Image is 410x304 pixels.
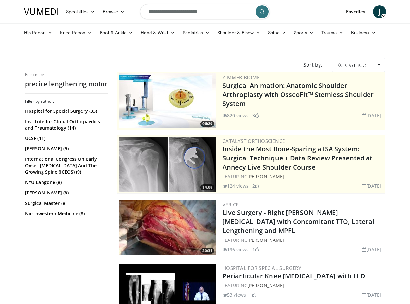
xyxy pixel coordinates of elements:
[25,179,106,186] a: NYU Langone (8)
[20,26,56,39] a: Hip Recon
[119,200,216,255] img: f2822210-6046-4d88-9b48-ff7c77ada2d7.300x170_q85_crop-smart_upscale.jpg
[119,200,216,255] a: 30:31
[119,73,216,128] a: 06:20
[25,135,106,142] a: UCSF (11)
[298,58,327,72] div: Sort by:
[290,26,318,39] a: Sports
[223,182,248,189] li: 124 views
[96,26,137,39] a: Foot & Ankle
[362,291,381,298] li: [DATE]
[223,208,374,235] a: Live Surgery - Right [PERSON_NAME][MEDICAL_DATA] with Concomitant TTO, Lateral Lengthening and MPFL
[223,291,246,298] li: 53 views
[252,246,259,253] li: 1
[362,112,381,119] li: [DATE]
[223,173,384,180] div: FEATURING
[119,137,216,192] a: 14:08
[373,5,386,18] a: J
[223,74,262,81] a: Zimmer Biomet
[25,99,108,104] h3: Filter by author:
[25,210,106,217] a: Northwestern Medicine (8)
[223,138,285,144] a: Catalyst OrthoScience
[119,137,216,192] img: 9f15458b-d013-4cfd-976d-a83a3859932f.300x170_q85_crop-smart_upscale.jpg
[24,8,58,15] img: VuMedi Logo
[179,26,213,39] a: Pediatrics
[223,81,374,108] a: Surgical Animation: Anatomic Shoulder Arthroplasty with OsseoFit™ Stemless Shoulder System
[362,246,381,253] li: [DATE]
[342,5,369,18] a: Favorites
[213,26,264,39] a: Shoulder & Elbow
[25,146,106,152] a: [PERSON_NAME] (9)
[25,156,106,175] a: International Congress On Early Onset [MEDICAL_DATA] And The Growing Spine (ICEOS) (9)
[332,58,385,72] a: Relevance
[25,190,106,196] a: [PERSON_NAME] (8)
[223,201,241,208] a: Vericel
[247,237,284,243] a: [PERSON_NAME]
[200,184,214,190] span: 14:08
[223,265,301,271] a: Hospital for Special Surgery
[223,112,248,119] li: 820 views
[252,112,259,119] li: 3
[264,26,290,39] a: Spine
[223,282,384,289] div: FEATURING
[62,5,99,18] a: Specialties
[223,246,248,253] li: 196 views
[140,4,270,19] input: Search topics, interventions
[247,173,284,180] a: [PERSON_NAME]
[99,5,129,18] a: Browse
[25,80,108,88] h2: precice lengthening motor
[336,60,366,69] span: Relevance
[200,121,214,127] span: 06:20
[200,248,214,254] span: 30:31
[247,282,284,288] a: [PERSON_NAME]
[223,272,365,280] a: Periarticular Knee [MEDICAL_DATA] with LLD
[252,182,259,189] li: 2
[25,72,108,77] p: Results for:
[347,26,380,39] a: Business
[25,200,106,206] a: Surgical Master (8)
[119,73,216,128] img: 84e7f812-2061-4fff-86f6-cdff29f66ef4.300x170_q85_crop-smart_upscale.jpg
[25,118,106,131] a: Institute for Global Orthopaedics and Traumatology (14)
[223,145,373,171] a: Inside the Most Bone-Sparing aTSA System: Surgical Technique + Data Review Presented at Annecy Li...
[318,26,347,39] a: Trauma
[56,26,96,39] a: Knee Recon
[362,182,381,189] li: [DATE]
[137,26,179,39] a: Hand & Wrist
[223,237,384,243] div: FEATURING
[250,291,256,298] li: 1
[25,108,106,114] a: Hospital for Special Surgery (33)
